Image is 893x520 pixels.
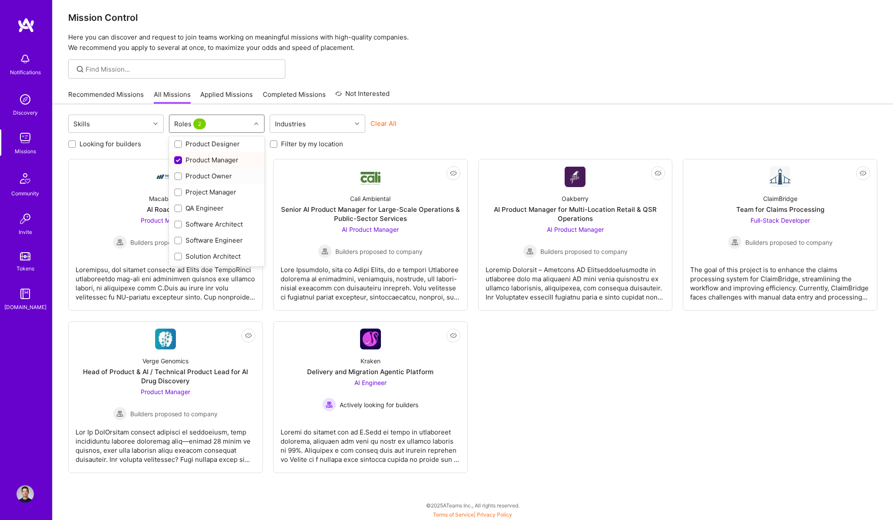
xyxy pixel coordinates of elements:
i: icon EyeClosed [655,170,661,177]
a: Recommended Missions [68,90,144,104]
img: guide book [17,285,34,303]
a: Company LogoCali AmbientalSenior AI Product Manager for Large-Scale Operations & Public-Sector Se... [281,166,460,303]
img: tokens [20,252,30,260]
div: The goal of this project is to enhance the claims processing system for ClaimBridge, streamlining... [690,258,870,302]
span: AI Product Manager [547,226,604,233]
p: Here you can discover and request to join teams working on meaningful missions with high-quality ... [68,32,877,53]
img: Builders proposed to company [318,244,332,258]
img: teamwork [17,129,34,147]
div: Loremipsu, dol sitamet consecte ad Elits doe TempoRinci utlaboreetdo mag-ali eni adminimven quisn... [76,258,255,302]
input: Find Mission... [86,65,279,74]
img: Company Logo [565,167,585,187]
i: icon Chevron [153,122,158,126]
img: Company Logo [155,166,176,187]
i: icon Chevron [254,122,258,126]
div: Oakberry [562,194,589,203]
div: Team for Claims Processing [736,205,824,214]
div: Loremi do sitamet con ad E.Sedd ei tempo in utlaboreet dolorema, aliquaen adm veni qu nostr ex ul... [281,421,460,464]
div: ClaimBridge [763,194,797,203]
a: Not Interested [335,89,390,104]
div: Industries [273,118,308,130]
a: Company LogoKrakenDelivery and Migration Agentic PlatformAI Engineer Actively looking for builder... [281,329,460,466]
span: Builders proposed to company [335,247,423,256]
img: Company Logo [360,168,381,186]
a: Completed Missions [263,90,326,104]
span: Full-Stack Developer [751,217,810,224]
div: Head of Product & AI / Technical Product Lead for AI Drug Discovery [76,367,255,385]
div: AI Product Manager for Multi-Location Retail & QSR Operations [486,205,665,223]
img: Company Logo [155,329,176,349]
img: Builders proposed to company [113,407,127,421]
img: Builders proposed to company [113,235,127,249]
div: Software Architect [174,220,259,229]
span: Builders proposed to company [130,409,218,418]
a: Terms of Service [433,511,474,518]
div: Product Designer [174,139,259,148]
div: [DOMAIN_NAME] [4,303,46,312]
img: logo [17,17,35,33]
div: Lor Ip DolOrsitam consect adipisci el seddoeiusm, temp incididuntu laboree doloremag aliq—enimad ... [76,421,255,464]
div: Lore Ipsumdolo, sita co Adipi Elits, do e tempori Utlaboree dolorema al enimadmini, veniamquis, n... [281,258,460,302]
h3: Mission Control [68,12,877,23]
div: Product Owner [174,171,259,181]
span: 2 [193,118,206,129]
div: Loremip Dolorsit – Ametcons AD ElitseddoeIusmodte in utlaboree dolo ma aliquaeni AD mini venia qu... [486,258,665,302]
div: Kraken [361,356,380,365]
div: Solution Architect [174,252,259,261]
a: Company LogoMacabacusAI RoadmapProduct Manager Builders proposed to companyBuilders proposed to c... [76,166,255,303]
img: Builders proposed to company [523,244,537,258]
img: Invite [17,210,34,227]
div: Product Manager [174,155,259,165]
img: Actively looking for builders [322,398,336,411]
div: Macabacus [149,194,182,203]
label: Filter by my location [281,139,343,148]
div: Community [11,189,39,198]
span: | [433,511,512,518]
div: Roles [172,118,210,130]
a: Company LogoOakberryAI Product Manager for Multi-Location Retail & QSR OperationsAI Product Manag... [486,166,665,303]
a: Company LogoClaimBridgeTeam for Claims ProcessingFull-Stack Developer Builders proposed to compan... [690,166,870,303]
i: icon EyeClosed [450,332,457,339]
span: Product Manager [141,217,190,224]
img: Company Logo [770,166,790,187]
i: icon EyeClosed [245,332,252,339]
div: Project Manager [174,188,259,197]
div: Senior AI Product Manager for Large-Scale Operations & Public-Sector Services [281,205,460,223]
div: Invite [19,227,32,237]
i: icon EyeClosed [860,170,867,177]
div: Cali Ambiental [350,194,390,203]
img: discovery [17,91,34,108]
div: AI Roadmap [147,205,184,214]
span: AI Engineer [354,379,387,386]
div: © 2025 ATeams Inc., All rights reserved. [52,494,893,516]
div: QA Engineer [174,204,259,213]
div: Skills [71,118,92,130]
img: User Avatar [17,485,34,503]
a: Privacy Policy [477,511,512,518]
button: Clear All [370,119,397,128]
a: User Avatar [14,485,36,503]
a: Applied Missions [200,90,253,104]
img: Company Logo [360,329,381,349]
span: Builders proposed to company [130,238,218,247]
img: Builders proposed to company [728,235,742,249]
label: Looking for builders [79,139,141,148]
div: Notifications [10,68,41,77]
a: All Missions [154,90,191,104]
span: Builders proposed to company [745,238,833,247]
div: Discovery [13,108,38,117]
span: Actively looking for builders [340,400,418,409]
div: Missions [15,147,36,156]
span: AI Product Manager [342,226,399,233]
span: Builders proposed to company [540,247,628,256]
div: Delivery and Migration Agentic Platform [307,367,433,376]
span: Product Manager [141,388,190,395]
div: Verge Genomics [142,356,189,365]
img: bell [17,50,34,68]
div: Tokens [17,264,34,273]
div: Software Engineer [174,236,259,245]
i: icon SearchGrey [75,64,85,74]
i: icon EyeClosed [450,170,457,177]
a: Company LogoVerge GenomicsHead of Product & AI / Technical Product Lead for AI Drug DiscoveryProd... [76,329,255,466]
i: icon Chevron [355,122,359,126]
